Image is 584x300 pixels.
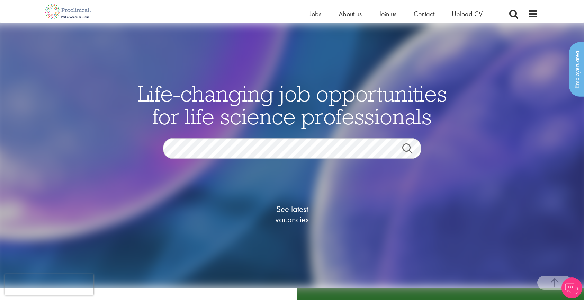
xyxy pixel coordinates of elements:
[397,143,426,157] a: Job search submit button
[5,274,93,295] iframe: reCAPTCHA
[561,277,582,298] img: Chatbot
[258,204,327,225] span: See latest vacancies
[137,80,447,130] span: Life-changing job opportunities for life science professionals
[452,9,483,18] a: Upload CV
[258,176,327,253] a: See latestvacancies
[414,9,434,18] a: Contact
[309,9,321,18] a: Jobs
[379,9,396,18] a: Join us
[339,9,362,18] a: About us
